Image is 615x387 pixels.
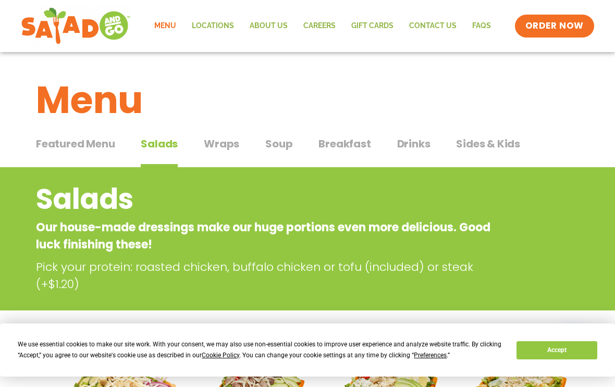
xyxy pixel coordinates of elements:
div: Tabbed content [36,132,579,168]
span: Wraps [204,136,239,152]
button: Accept [516,341,597,359]
span: Featured Menu [36,136,115,152]
a: Locations [184,14,242,38]
a: Contact Us [401,14,464,38]
a: GIFT CARDS [343,14,401,38]
span: Breakfast [318,136,371,152]
span: Soup [265,136,292,152]
span: ORDER NOW [525,20,584,32]
span: Cookie Policy [202,352,239,359]
nav: Menu [146,14,499,38]
h1: Menu [36,72,579,128]
h2: Salads [36,178,495,220]
span: Drinks [397,136,431,152]
a: FAQs [464,14,499,38]
a: About Us [242,14,296,38]
span: Preferences [414,352,447,359]
p: Our house-made dressings make our huge portions even more delicious. Good luck finishing these! [36,219,495,253]
a: Careers [296,14,343,38]
a: Menu [146,14,184,38]
span: Salads [141,136,178,152]
img: new-SAG-logo-768×292 [21,5,131,47]
span: Sides & Kids [456,136,520,152]
a: ORDER NOW [515,15,594,38]
div: We use essential cookies to make our site work. With your consent, we may also use non-essential ... [18,339,504,361]
p: Pick your protein: roasted chicken, buffalo chicken or tofu (included) or steak (+$1.20) [36,258,500,293]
